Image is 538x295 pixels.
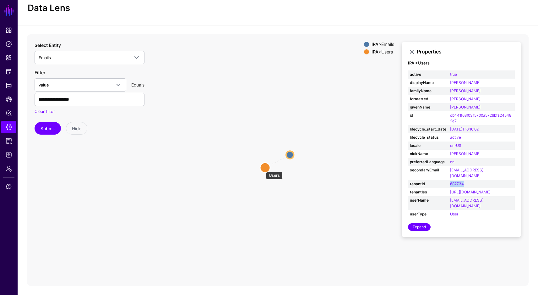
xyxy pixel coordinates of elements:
[372,42,378,47] strong: IPA
[6,152,12,158] span: Logs
[39,82,49,87] span: value
[408,223,431,231] a: Expand
[1,79,16,92] a: Identity Data Fabric
[450,198,483,208] a: [EMAIL_ADDRESS][DOMAIN_NAME]
[410,80,446,86] strong: displayName
[28,3,70,14] h2: Data Lens
[35,109,55,114] a: Clear filter
[450,190,491,194] a: [URL][DOMAIN_NAME]
[1,93,16,106] a: CAEP Hub
[410,159,446,165] strong: preferredLanguage
[410,181,446,187] strong: tenantId
[1,65,16,78] a: Protected Systems
[39,55,51,60] span: Emails
[6,82,12,89] span: Identity Data Fabric
[129,81,147,88] div: Equals
[6,41,12,47] span: Policies
[450,168,483,178] a: [EMAIL_ADDRESS][DOMAIN_NAME]
[410,96,446,102] strong: formatted
[450,127,479,131] a: [DATE]T10:16:02
[1,24,16,36] a: Dashboard
[408,60,418,65] strong: IPA >
[372,49,378,54] strong: IPA
[450,105,481,109] a: [PERSON_NAME]
[35,122,61,135] button: Submit
[6,124,12,130] span: Data Lens
[1,52,16,64] a: Snippets
[450,80,481,85] a: [PERSON_NAME]
[450,159,454,164] a: en
[450,113,511,123] a: db441f68f0315700a5726bfa245482e7
[6,110,12,116] span: Policy Lens
[35,69,45,76] label: Filter
[410,104,446,110] strong: givenName
[410,88,446,94] strong: familyName
[410,135,446,140] strong: lifecycle_status
[450,72,457,77] a: true
[450,88,481,93] a: [PERSON_NAME]
[450,143,461,148] a: en-US
[1,121,16,133] a: Data Lens
[410,167,446,173] strong: secondaryEmail
[66,122,87,135] button: Hide
[450,135,461,140] a: active
[6,183,12,190] span: Support
[1,38,16,50] a: Policies
[6,55,12,61] span: Snippets
[450,97,481,101] a: [PERSON_NAME]
[450,151,481,156] a: [PERSON_NAME]
[6,69,12,75] span: Protected Systems
[410,189,446,195] strong: tenantIss
[450,212,458,216] a: User
[410,151,446,157] strong: nickName
[410,126,446,132] strong: lifecycle_start_date
[1,162,16,175] a: Admin
[410,72,446,77] strong: active
[266,172,283,180] div: Users
[410,143,446,148] strong: locale
[6,27,12,33] span: Dashboard
[370,42,395,47] div: > Emails
[408,61,515,66] h4: Users
[450,181,464,186] a: 682734
[410,113,446,118] strong: id
[410,211,446,217] strong: userType
[370,49,395,54] div: > Users
[4,4,14,18] a: SGNL
[6,165,12,172] span: Admin
[6,138,12,144] span: Access Reporting
[1,135,16,147] a: Access Reporting
[35,42,61,48] label: Select Entity
[1,107,16,120] a: Policy Lens
[6,96,12,103] span: CAEP Hub
[410,198,446,203] strong: userName
[1,148,16,161] a: Logs
[417,49,515,55] h3: Properties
